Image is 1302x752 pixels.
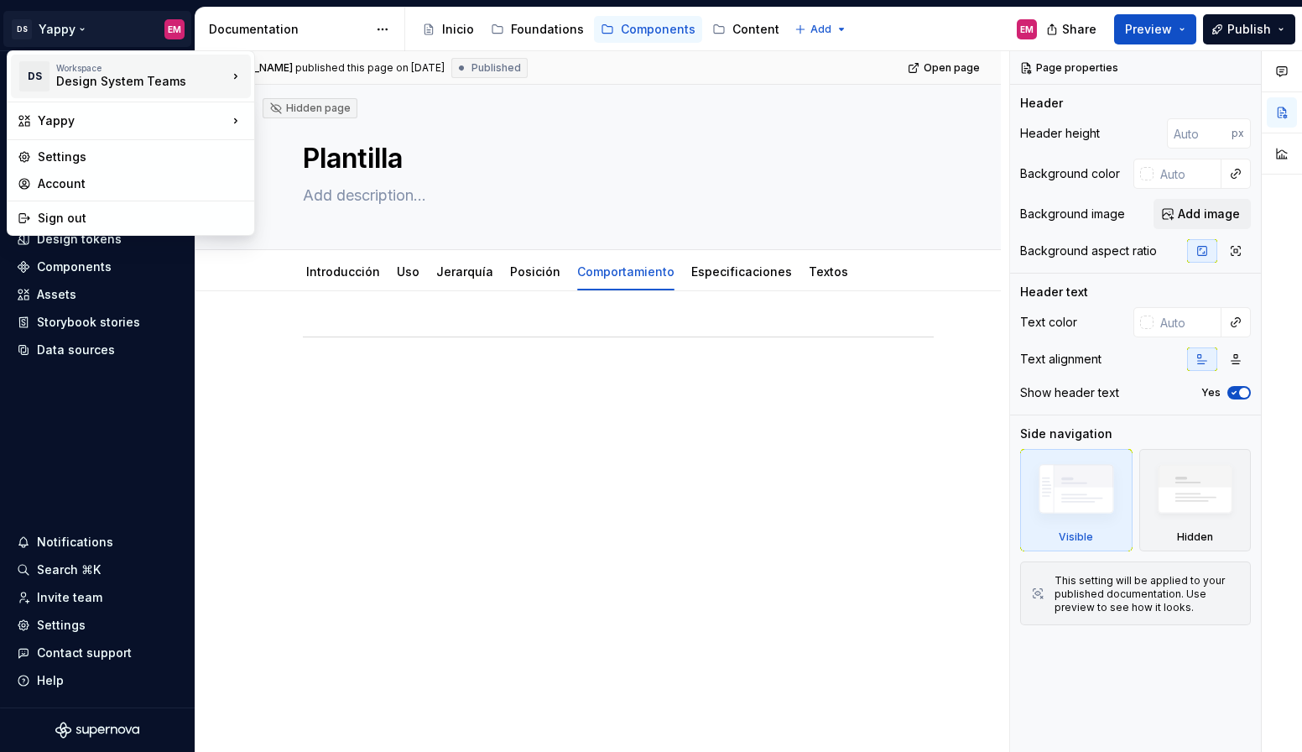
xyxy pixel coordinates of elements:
div: Workspace [56,63,227,73]
div: Settings [38,149,244,165]
div: Sign out [38,210,244,227]
div: DS [19,61,49,91]
div: Account [38,175,244,192]
div: Design System Teams [56,73,199,90]
div: Yappy [38,112,227,129]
